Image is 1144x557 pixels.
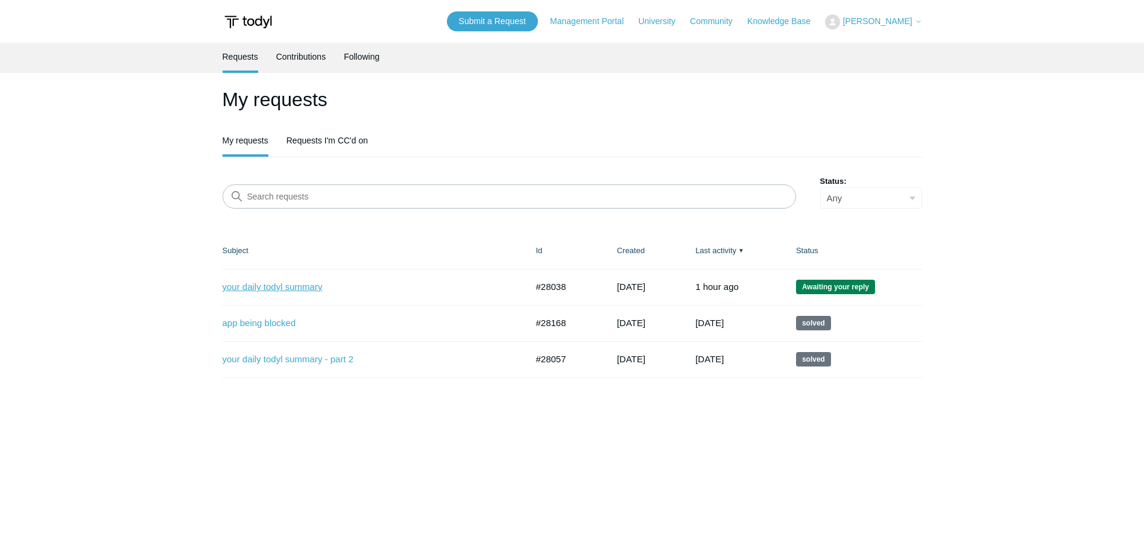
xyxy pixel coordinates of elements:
[796,352,831,367] span: This request has been solved
[524,269,605,305] td: #28038
[638,15,687,28] a: University
[820,175,922,187] label: Status:
[447,11,538,31] a: Submit a Request
[550,15,636,28] a: Management Portal
[223,127,268,154] a: My requests
[223,353,509,367] a: your daily todyl summary - part 2
[796,280,875,294] span: We are waiting for you to respond
[223,280,509,294] a: your daily todyl summary
[695,246,736,255] a: Last activity▼
[690,15,745,28] a: Community
[695,318,724,328] time: 09/25/2025, 19:02
[695,282,739,292] time: 09/29/2025, 11:02
[825,14,921,30] button: [PERSON_NAME]
[617,282,645,292] time: 09/10/2025, 13:45
[286,127,368,154] a: Requests I'm CC'd on
[524,341,605,377] td: #28057
[617,246,645,255] a: Created
[617,354,645,364] time: 09/11/2025, 08:38
[223,85,922,114] h1: My requests
[524,305,605,341] td: #28168
[344,43,379,71] a: Following
[796,316,831,330] span: This request has been solved
[738,246,744,255] span: ▼
[747,15,823,28] a: Knowledge Base
[223,233,524,269] th: Subject
[223,43,258,71] a: Requests
[617,318,645,328] time: 09/16/2025, 16:46
[223,11,274,33] img: Todyl Support Center Help Center home page
[223,184,796,209] input: Search requests
[524,233,605,269] th: Id
[276,43,326,71] a: Contributions
[842,16,912,26] span: [PERSON_NAME]
[223,316,509,330] a: app being blocked
[695,354,724,364] time: 09/19/2025, 15:02
[784,233,922,269] th: Status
